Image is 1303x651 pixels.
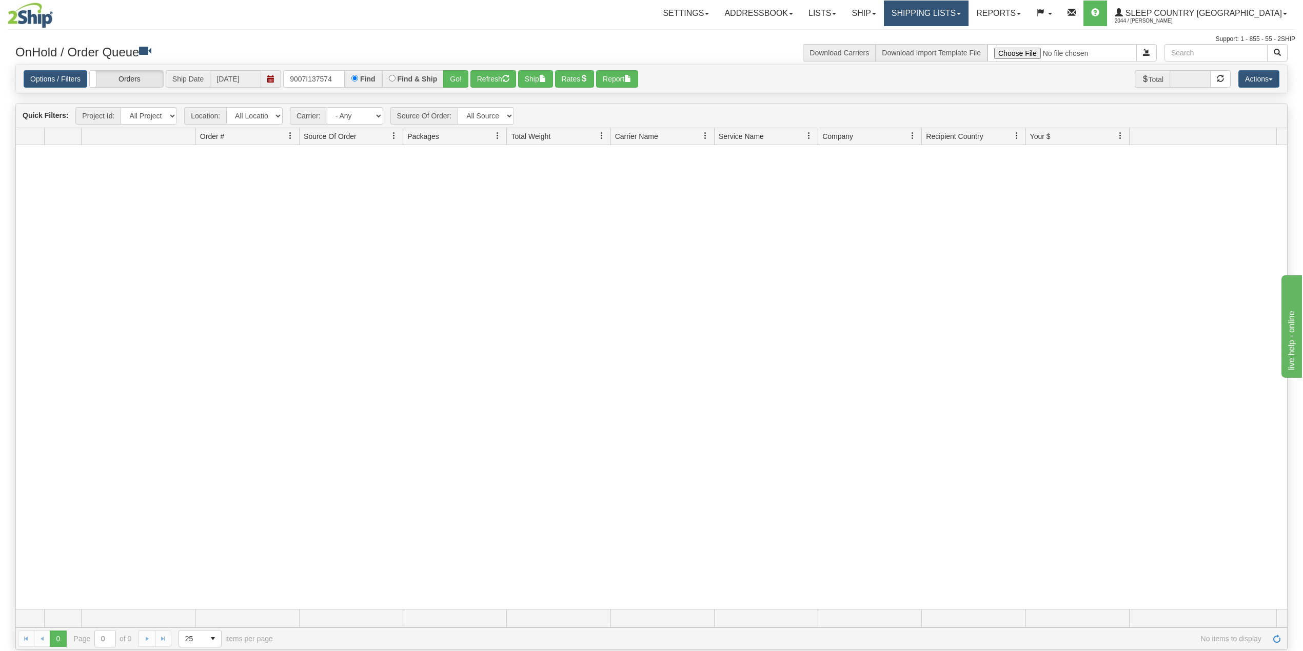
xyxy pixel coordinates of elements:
span: Carrier: [290,107,327,125]
span: Source Of Order [304,131,357,141]
span: Carrier Name [615,131,658,141]
span: Total Weight [511,131,550,141]
h3: OnHold / Order Queue [15,44,644,59]
span: Project Id: [75,107,121,125]
button: Actions [1238,70,1279,88]
span: Company [822,131,853,141]
a: Ship [844,1,883,26]
span: Your $ [1030,131,1051,141]
span: No items to display [287,635,1261,643]
span: Packages [407,131,439,141]
a: Shipping lists [884,1,969,26]
span: Source Of Order: [390,107,458,125]
div: live help - online [8,6,95,18]
label: Quick Filters: [23,110,68,120]
button: Refresh [470,70,516,88]
span: 25 [185,634,199,644]
img: logo2044.jpg [8,3,53,28]
a: Company filter column settings [904,127,921,145]
button: Rates [555,70,595,88]
a: Packages filter column settings [489,127,506,145]
div: Support: 1 - 855 - 55 - 2SHIP [8,35,1295,44]
input: Order # [283,70,345,88]
iframe: chat widget [1279,273,1302,378]
a: Options / Filters [24,70,87,88]
a: Total Weight filter column settings [593,127,610,145]
input: Search [1164,44,1268,62]
div: grid toolbar [16,104,1287,128]
label: Orders [90,71,163,88]
a: Refresh [1269,630,1285,647]
span: Page of 0 [74,630,132,647]
button: Go! [443,70,468,88]
span: Recipient Country [926,131,983,141]
a: Lists [801,1,844,26]
a: Carrier Name filter column settings [697,127,714,145]
button: Search [1267,44,1288,62]
a: Reports [969,1,1029,26]
a: Source Of Order filter column settings [385,127,403,145]
a: Download Import Template File [882,49,981,57]
span: Page sizes drop down [179,630,222,647]
input: Import [988,44,1137,62]
span: Order # [200,131,224,141]
a: Addressbook [717,1,801,26]
button: Ship [518,70,553,88]
a: Your $ filter column settings [1112,127,1129,145]
span: Sleep Country [GEOGRAPHIC_DATA] [1123,9,1282,17]
span: Service Name [719,131,764,141]
a: Order # filter column settings [282,127,299,145]
span: Total [1135,70,1170,88]
a: Download Carriers [810,49,869,57]
span: Location: [184,107,226,125]
a: Sleep Country [GEOGRAPHIC_DATA] 2044 / [PERSON_NAME] [1107,1,1295,26]
label: Find & Ship [398,75,438,83]
span: items per page [179,630,273,647]
span: select [205,630,221,647]
span: 2044 / [PERSON_NAME] [1115,16,1192,26]
label: Find [360,75,376,83]
a: Settings [655,1,717,26]
span: Ship Date [166,70,210,88]
a: Recipient Country filter column settings [1008,127,1025,145]
button: Report [596,70,638,88]
a: Service Name filter column settings [800,127,818,145]
span: Page 0 [50,630,66,647]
